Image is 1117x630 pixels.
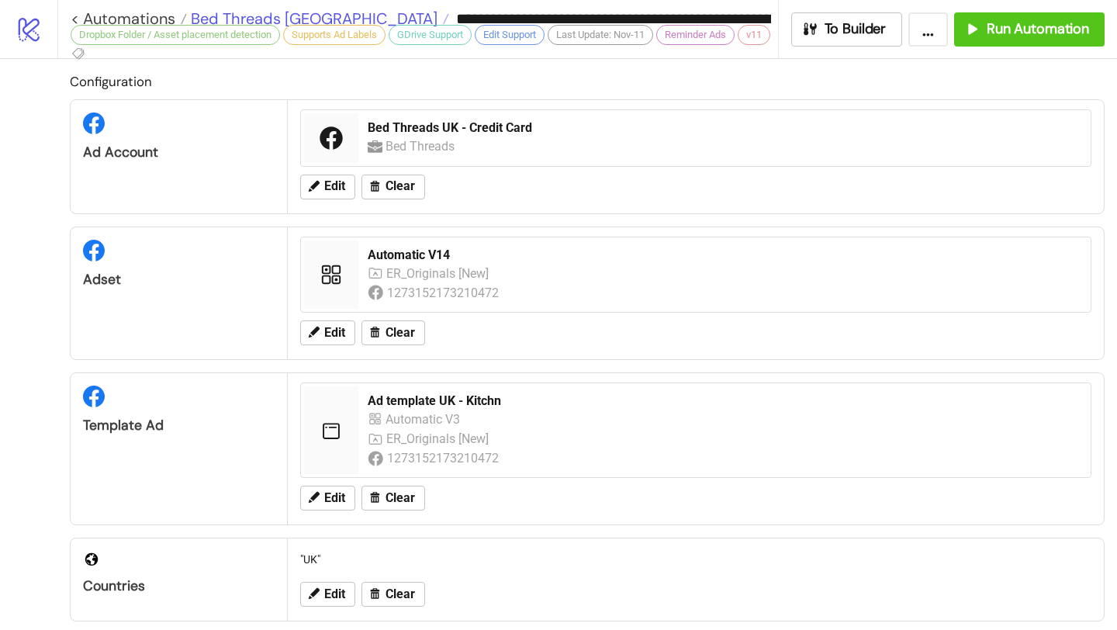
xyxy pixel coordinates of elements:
div: 1273152173210472 [387,448,501,468]
div: Bed Threads UK - Credit Card [368,119,1081,137]
span: Edit [324,179,345,193]
h2: Configuration [70,71,1105,92]
span: Edit [324,491,345,505]
div: Ad Account [83,144,275,161]
span: Edit [324,587,345,601]
button: ... [908,12,948,47]
button: Edit [300,320,355,345]
button: Clear [361,582,425,607]
button: Clear [361,320,425,345]
div: ER_Originals [New] [386,429,492,448]
span: Clear [386,491,415,505]
div: Dropbox Folder / Asset placement detection [71,25,280,45]
button: Clear [361,175,425,199]
div: 1273152173210472 [387,283,501,303]
div: Automatic V3 [386,410,464,429]
div: Bed Threads [386,137,458,156]
span: Bed Threads [GEOGRAPHIC_DATA] [187,9,437,29]
div: Adset [83,271,275,289]
span: Clear [386,179,415,193]
button: Edit [300,175,355,199]
a: Bed Threads [GEOGRAPHIC_DATA] [187,11,449,26]
div: ER_Originals [New] [386,264,492,283]
button: Edit [300,486,355,511]
button: Run Automation [954,12,1105,47]
div: v11 [738,25,770,45]
span: Clear [386,326,415,340]
div: Template Ad [83,417,275,434]
div: Edit Support [475,25,545,45]
div: Automatic V14 [368,247,1081,264]
span: To Builder [825,20,887,38]
div: Reminder Ads [656,25,735,45]
div: Countries [83,577,275,595]
a: < Automations [71,11,187,26]
span: Run Automation [987,20,1089,38]
div: "UK" [294,545,1098,574]
span: Edit [324,326,345,340]
button: Edit [300,582,355,607]
div: Ad template UK - Kitchn [368,393,1069,410]
div: GDrive Support [389,25,472,45]
div: Last Update: Nov-11 [548,25,653,45]
div: Supports Ad Labels [283,25,386,45]
button: To Builder [791,12,903,47]
button: Clear [361,486,425,511]
span: Clear [386,587,415,601]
